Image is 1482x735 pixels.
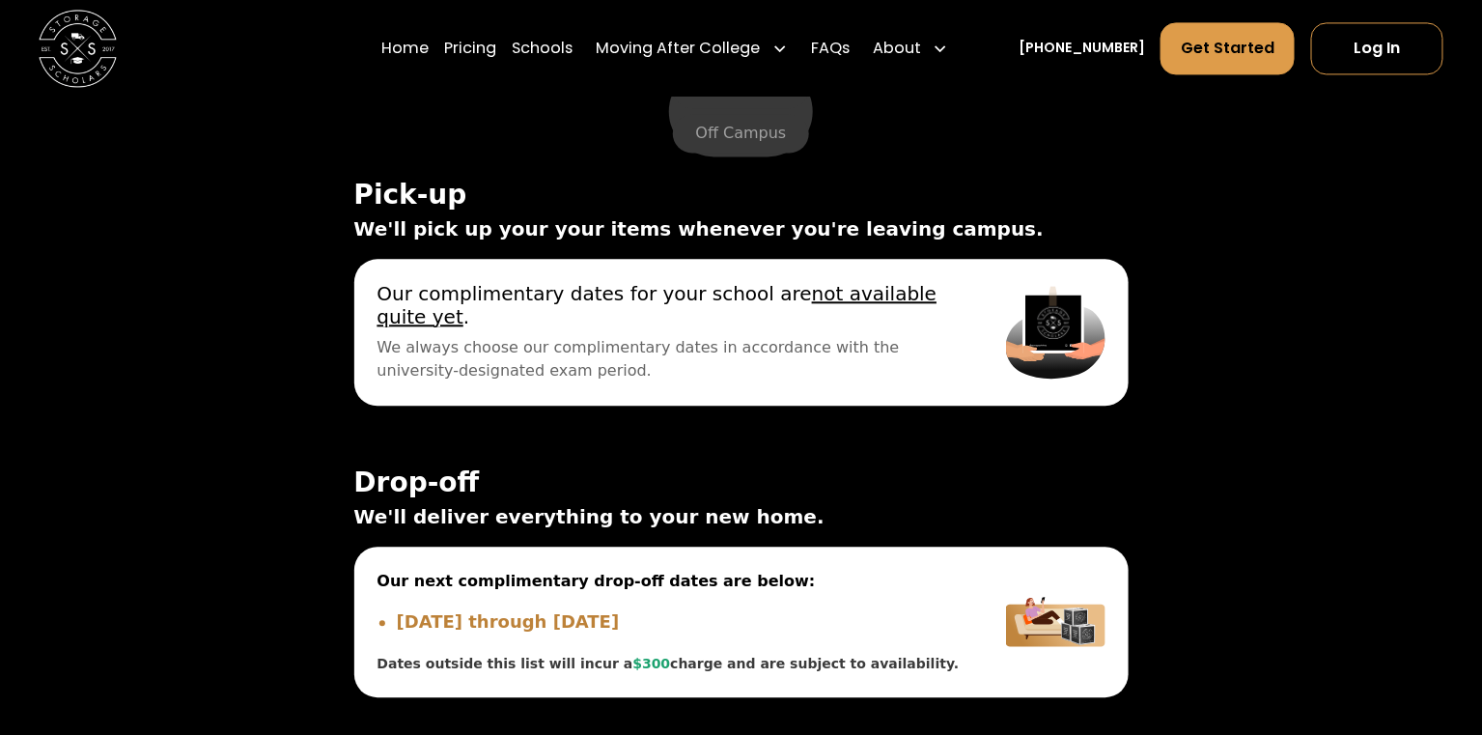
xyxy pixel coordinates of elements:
[1311,22,1443,74] a: Log In
[354,502,1129,531] span: We'll deliver everything to your new home.
[354,180,1129,211] span: Pick-up
[865,21,956,75] div: About
[512,21,573,75] a: Schools
[397,608,961,635] li: [DATE] through [DATE]
[377,570,961,593] span: Our next complimentary drop-off dates are below:
[377,336,961,382] span: We always choose our complimentary dates in accordance with the university-designated exam period.
[1006,282,1105,382] img: Pickup Image
[811,21,850,75] a: FAQs
[377,654,961,674] div: Dates outside this list will incur a charge and are subject to availability.
[632,656,670,671] span: $300
[589,21,796,75] div: Moving After College
[673,114,810,153] label: Off Campus
[444,21,496,75] a: Pricing
[354,467,1129,498] span: Drop-off
[39,10,117,88] img: Storage Scholars main logo
[377,282,937,328] u: not available quite yet
[1019,39,1145,59] a: [PHONE_NUMBER]
[354,214,1129,243] span: We'll pick up your your items whenever you're leaving campus.
[1160,22,1295,74] a: Get Started
[1006,570,1105,674] img: Delivery Image
[381,21,429,75] a: Home
[597,37,761,60] div: Moving After College
[377,282,961,328] span: Our complimentary dates for your school are .
[873,37,921,60] div: About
